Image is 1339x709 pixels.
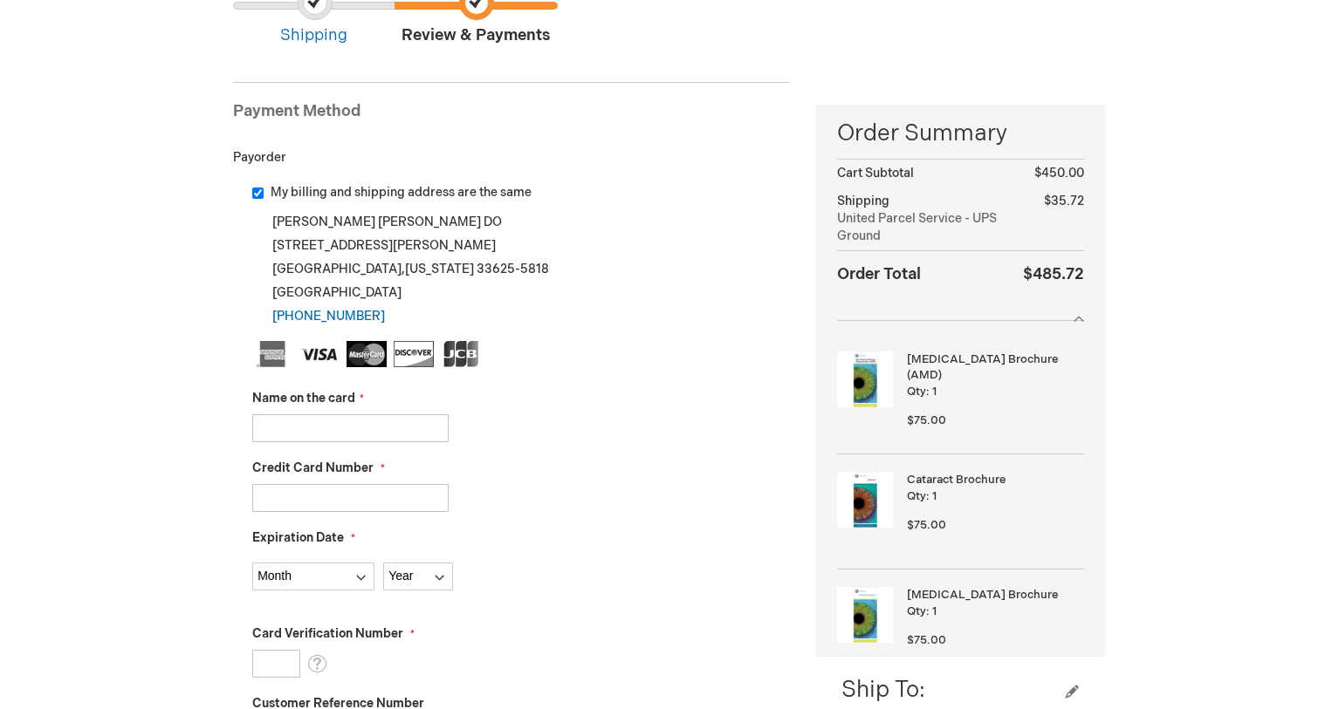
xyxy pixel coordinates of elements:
[233,150,286,165] span: Payorder
[837,118,1084,159] span: Order Summary
[932,385,937,399] span: 1
[907,633,946,647] span: $75.00
[252,341,292,367] img: American Express
[837,472,893,528] img: Cataract Brochure
[252,391,355,406] span: Name on the card
[252,484,449,512] input: Credit Card Number
[907,472,1080,488] strong: Cataract Brochure
[405,262,474,276] span: [US_STATE]
[1034,166,1084,181] span: $450.00
[907,385,926,399] span: Qty
[932,604,937,618] span: 1
[252,530,344,545] span: Expiration Date
[907,413,946,427] span: $75.00
[932,489,937,503] span: 1
[271,185,532,200] span: My billing and shipping address are the same
[837,160,1022,188] th: Cart Subtotal
[299,341,340,367] img: Visa
[837,194,889,208] span: Shipping
[907,587,1080,603] strong: [MEDICAL_DATA] Brochure
[837,351,893,407] img: Age-Related Macular Degeneration Brochure (AMD)
[907,489,926,503] span: Qty
[907,604,926,618] span: Qty
[252,460,374,475] span: Credit Card Number
[1044,194,1084,208] span: $35.72
[252,626,403,641] span: Card Verification Number
[441,341,481,367] img: JCB
[347,341,387,367] img: MasterCard
[841,677,925,704] span: Ship To:
[907,351,1080,384] strong: [MEDICAL_DATA] Brochure (AMD)
[394,341,434,367] img: Discover
[272,309,385,324] a: [PHONE_NUMBER]
[1023,265,1084,283] span: $485.72
[233,100,789,132] div: Payment Method
[252,650,300,678] input: Card Verification Number
[837,261,921,286] strong: Order Total
[252,210,789,328] div: [PERSON_NAME] [PERSON_NAME] DO [STREET_ADDRESS][PERSON_NAME] [GEOGRAPHIC_DATA] , 33625-5818 [GEOG...
[837,210,1022,245] span: United Parcel Service - UPS Ground
[837,587,893,643] img: Cataract Surgery Brochure
[907,518,946,532] span: $75.00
